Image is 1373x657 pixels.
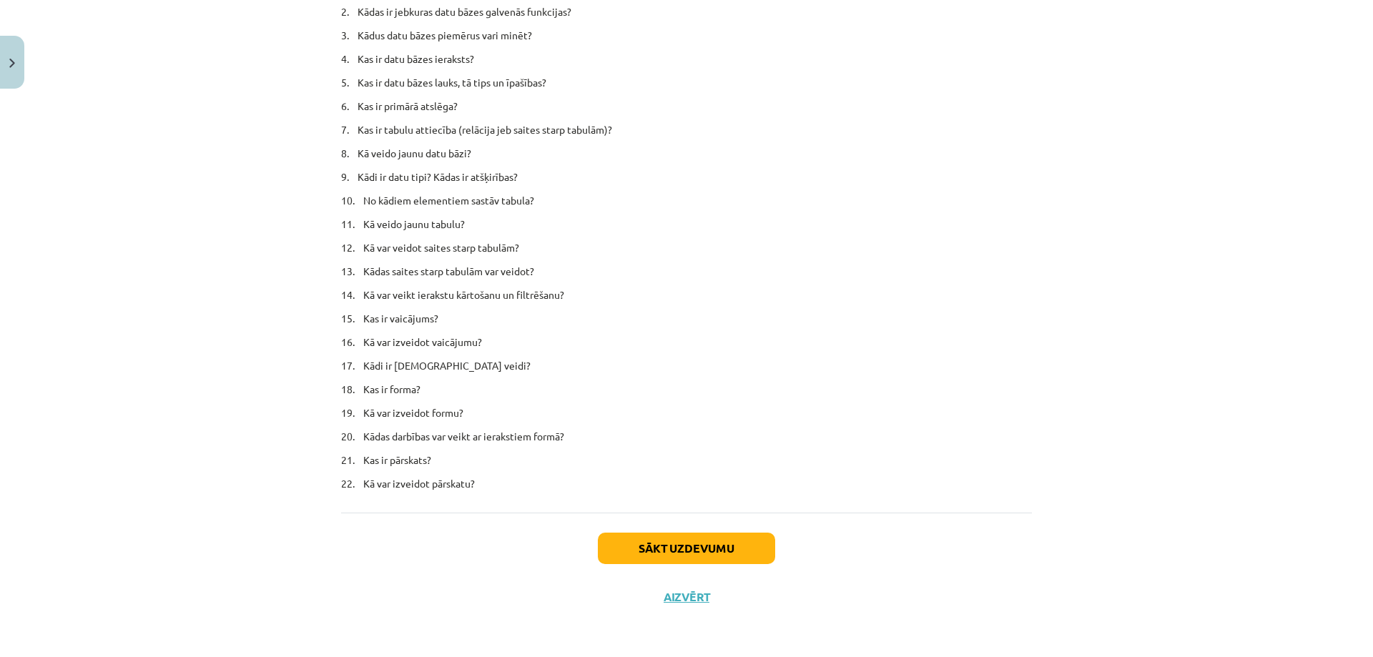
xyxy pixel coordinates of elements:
p: 3. Kādus datu bāzes piemērus vari minēt? [341,28,1032,43]
p: 7. Kas ir tabulu attiecība (relācija jeb saites starp tabulām)? [341,122,1032,137]
button: Aizvērt [659,590,714,604]
p: 16. Kā var izveidot vaicājumu? [341,335,1032,350]
p: 22. Kā var izveidot pārskatu? [341,476,1032,491]
p: 9. Kādi ir datu tipi? Kādas ir atšķirības? [341,169,1032,184]
img: icon-close-lesson-0947bae3869378f0d4975bcd49f059093ad1ed9edebbc8119c70593378902aed.svg [9,59,15,68]
p: 19. Kā var izveidot formu? [341,405,1032,420]
p: 14. Kā var veikt ierakstu kārtošanu un filtrēšanu? [341,287,1032,302]
p: 21. Kas ir pārskats? [341,453,1032,468]
p: 10. No kādiem elementiem sastāv tabula? [341,193,1032,208]
p: 5. Kas ir datu bāzes lauks, tā tips un īpašības? [341,75,1032,90]
p: 2. Kādas ir jebkuras datu bāzes galvenās funkcijas? [341,4,1032,19]
p: 8. Kā veido jaunu datu bāzi? [341,146,1032,161]
p: 18. Kas ir forma? [341,382,1032,397]
p: 17. Kādi ir [DEMOGRAPHIC_DATA] veidi? [341,358,1032,373]
p: 13. Kādas saites starp tabulām var veidot? [341,264,1032,279]
p: 11. Kā veido jaunu tabulu? [341,217,1032,232]
p: 6. Kas ir primārā atslēga? [341,99,1032,114]
p: 20. Kādas darbības var veikt ar ierakstiem formā? [341,429,1032,444]
p: 15. Kas ir vaicājums? [341,311,1032,326]
p: 4. Kas ir datu bāzes ieraksts? [341,51,1032,66]
button: Sākt uzdevumu [598,533,775,564]
p: 12. Kā var veidot saites starp tabulām? [341,240,1032,255]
